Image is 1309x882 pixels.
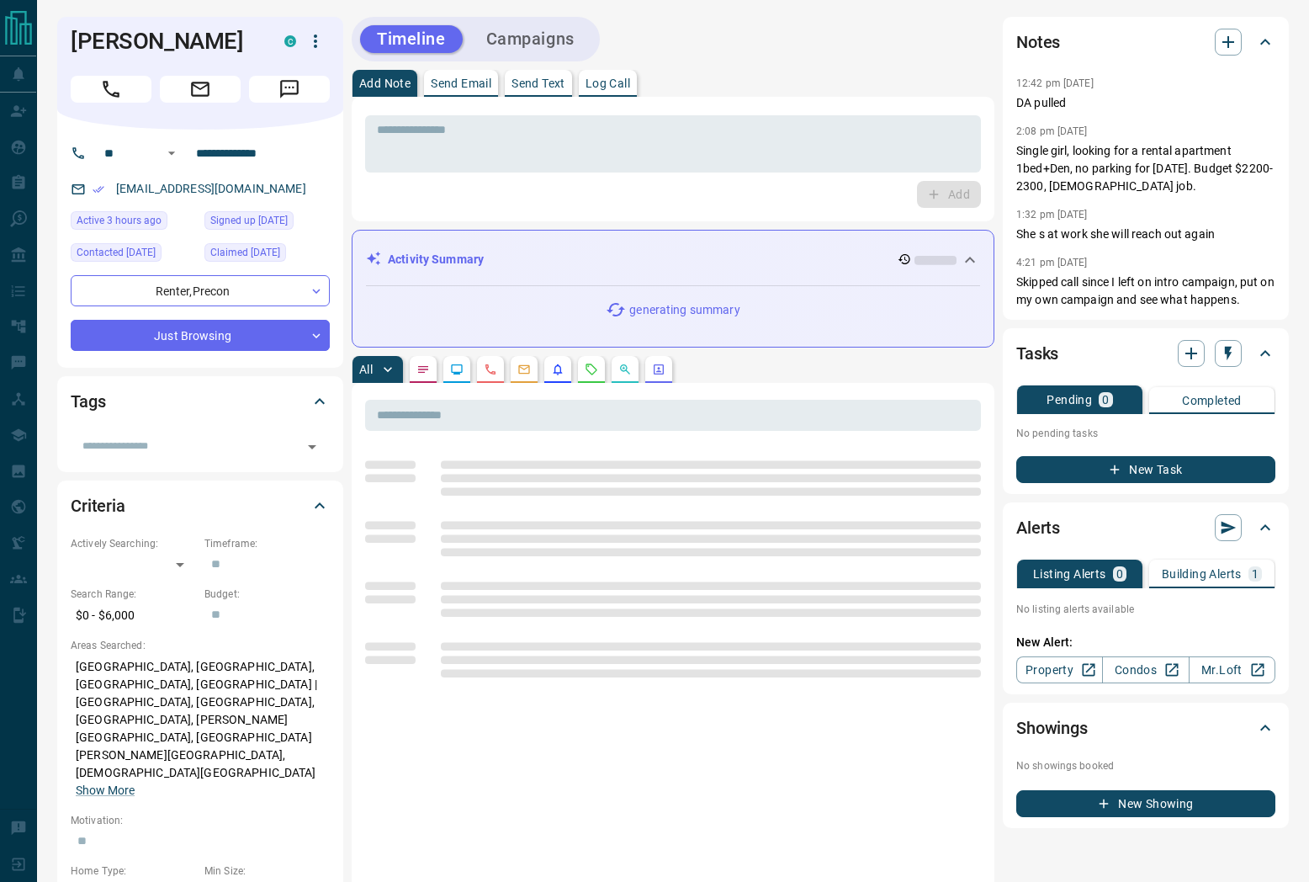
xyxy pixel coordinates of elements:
svg: Agent Actions [652,363,665,376]
div: Tue Oct 14 2025 [71,211,196,235]
p: 1:32 pm [DATE] [1016,209,1088,220]
div: Activity Summary [366,244,980,275]
p: Building Alerts [1162,568,1242,580]
p: 4:21 pm [DATE] [1016,257,1088,268]
p: No pending tasks [1016,421,1275,446]
h2: Notes [1016,29,1060,56]
div: Wed Oct 08 2025 [204,243,330,267]
a: Condos [1102,656,1189,683]
svg: Notes [416,363,430,376]
p: Send Email [431,77,491,89]
p: Actively Searching: [71,536,196,551]
a: Mr.Loft [1189,656,1275,683]
p: 0 [1102,394,1109,406]
h2: Tags [71,388,105,415]
p: 2:08 pm [DATE] [1016,125,1088,137]
p: [GEOGRAPHIC_DATA], [GEOGRAPHIC_DATA], [GEOGRAPHIC_DATA], [GEOGRAPHIC_DATA] | [GEOGRAPHIC_DATA], [... [71,653,330,805]
span: Message [249,76,330,103]
svg: Email Verified [93,183,104,195]
div: Just Browsing [71,320,330,351]
p: DA pulled [1016,94,1275,112]
div: Tags [71,381,330,422]
div: Notes [1016,22,1275,62]
div: Tasks [1016,333,1275,374]
button: Open [300,435,324,459]
button: New Task [1016,456,1275,483]
p: Skipped call since I left on intro campaign, put on my own campaign and see what happens. [1016,274,1275,309]
button: Show More [76,782,135,800]
p: Pending [1047,394,1092,406]
svg: Listing Alerts [551,363,564,376]
div: Mon Oct 31 2022 [204,211,330,235]
span: Active 3 hours ago [77,212,162,229]
p: Budget: [204,587,330,602]
svg: Opportunities [618,363,632,376]
h2: Criteria [71,492,125,519]
p: New Alert: [1016,634,1275,651]
p: Search Range: [71,587,196,602]
p: $0 - $6,000 [71,602,196,630]
p: Send Text [511,77,565,89]
button: New Showing [1016,790,1275,817]
svg: Emails [517,363,531,376]
p: No showings booked [1016,758,1275,773]
p: Add Note [359,77,411,89]
p: Activity Summary [388,251,484,268]
p: Listing Alerts [1033,568,1106,580]
p: Min Size: [204,863,330,879]
a: [EMAIL_ADDRESS][DOMAIN_NAME] [116,182,306,195]
svg: Requests [585,363,598,376]
button: Open [162,143,182,163]
p: Areas Searched: [71,638,330,653]
p: 12:42 pm [DATE] [1016,77,1094,89]
span: Email [160,76,241,103]
div: condos.ca [284,35,296,47]
span: Signed up [DATE] [210,212,288,229]
p: 0 [1116,568,1123,580]
svg: Calls [484,363,497,376]
h1: [PERSON_NAME] [71,28,259,55]
div: Renter , Precon [71,275,330,306]
span: Contacted [DATE] [77,244,156,261]
p: Motivation: [71,813,330,828]
p: generating summary [629,301,739,319]
p: 1 [1252,568,1259,580]
div: Alerts [1016,507,1275,548]
p: Completed [1182,395,1242,406]
p: She s at work she will reach out again [1016,226,1275,243]
p: Log Call [586,77,630,89]
div: Wed Oct 08 2025 [71,243,196,267]
p: Single girl, looking for a rental apartment 1bed+Den, no parking for [DATE]. Budget $2200-2300, [... [1016,142,1275,195]
button: Campaigns [469,25,591,53]
p: Home Type: [71,863,196,879]
svg: Lead Browsing Activity [450,363,464,376]
p: Timeframe: [204,536,330,551]
p: All [359,364,373,375]
span: Claimed [DATE] [210,244,280,261]
h2: Tasks [1016,340,1058,367]
h2: Alerts [1016,514,1060,541]
h2: Showings [1016,715,1088,741]
button: Timeline [360,25,463,53]
div: Criteria [71,486,330,526]
span: Call [71,76,151,103]
div: Showings [1016,708,1275,748]
a: Property [1016,656,1103,683]
p: No listing alerts available [1016,602,1275,617]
